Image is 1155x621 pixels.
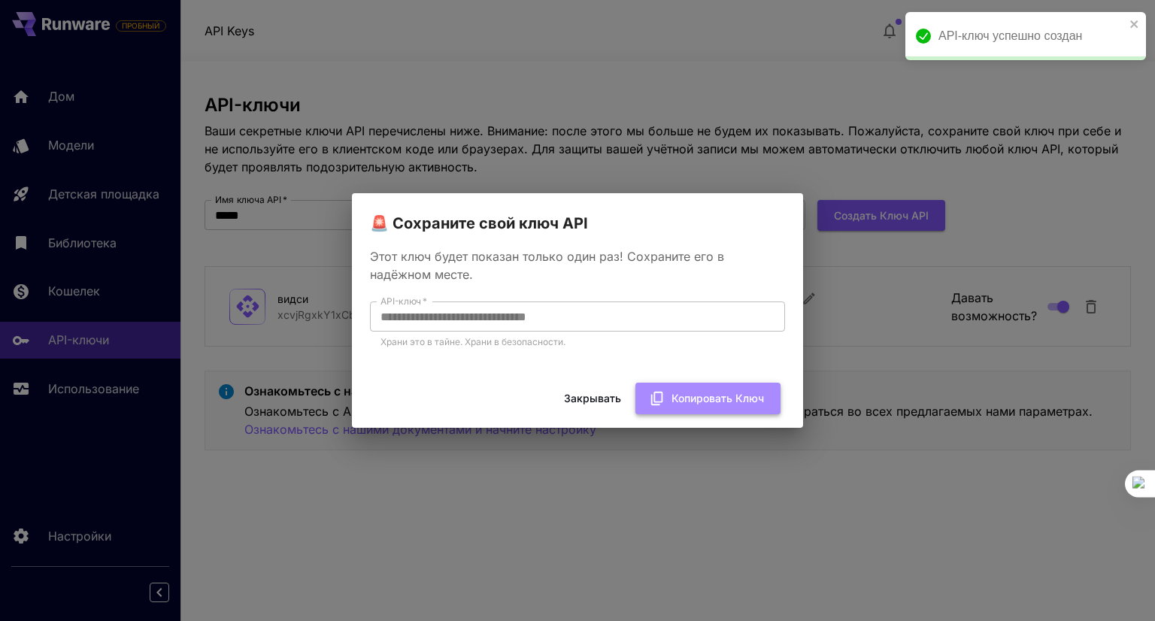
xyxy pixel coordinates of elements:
[556,383,629,413] button: Закрывать
[564,392,621,404] font: Закрывать
[370,214,588,232] font: 🚨 Сохраните свой ключ API
[635,383,781,413] button: Копировать ключ
[370,249,724,282] font: Этот ключ будет показан только один раз! Сохраните его в надёжном месте.
[380,295,421,307] font: API-ключ
[671,392,764,404] font: Копировать ключ
[938,29,1082,42] font: API-ключ успешно создан
[380,336,565,347] font: Храни это в тайне. Храни в безопасности.
[1129,18,1140,30] button: закрывать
